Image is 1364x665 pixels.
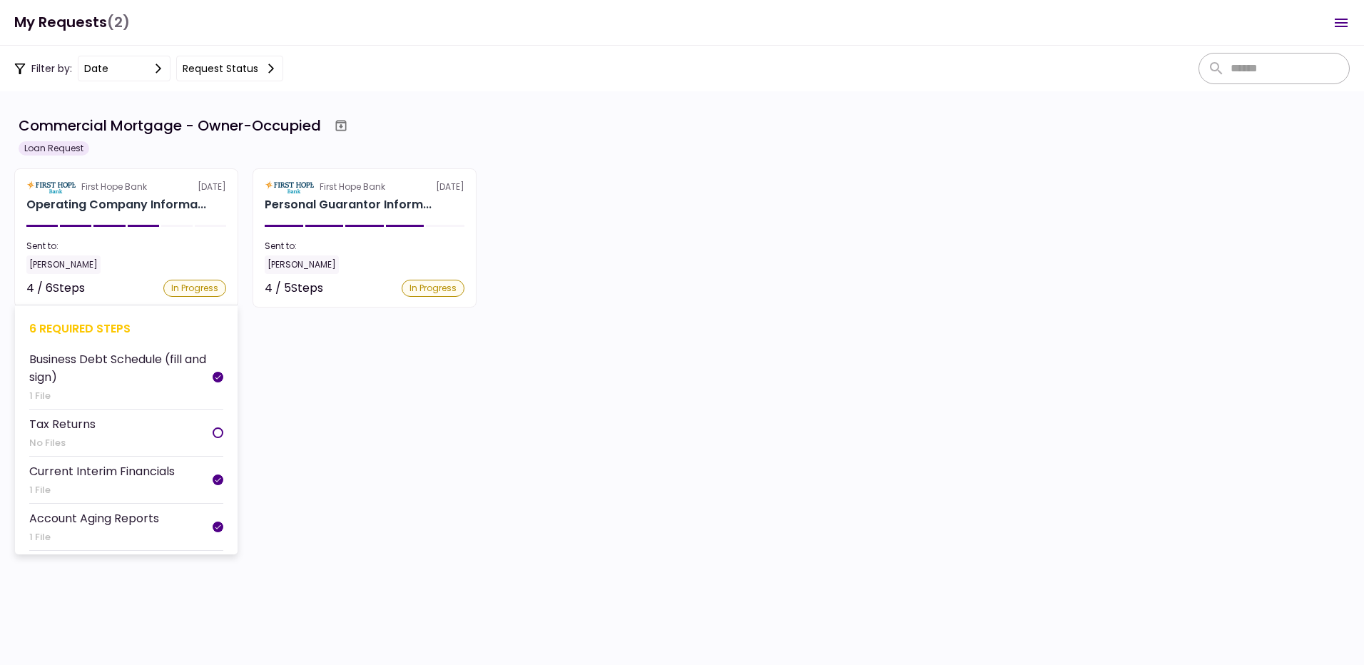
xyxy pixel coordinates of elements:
[265,255,339,274] div: [PERSON_NAME]
[29,509,159,527] div: Account Aging Reports
[29,462,175,480] div: Current Interim Financials
[26,240,226,253] div: Sent to:
[29,436,96,450] div: No Files
[84,61,108,76] div: date
[19,115,321,136] div: Commercial Mortgage - Owner-Occupied
[26,196,206,213] div: Operating Company Information
[163,280,226,297] div: In Progress
[26,255,101,274] div: [PERSON_NAME]
[320,181,385,193] div: First Hope Bank
[29,350,213,386] div: Business Debt Schedule (fill and sign)
[29,389,213,403] div: 1 File
[81,181,147,193] div: First Hope Bank
[265,181,314,193] img: Partner logo
[26,181,76,193] img: Partner logo
[26,181,226,193] div: [DATE]
[265,181,464,193] div: [DATE]
[14,8,130,37] h1: My Requests
[107,8,130,37] span: (2)
[14,56,283,81] div: Filter by:
[1324,6,1358,40] button: Open menu
[29,483,175,497] div: 1 File
[78,56,170,81] button: date
[265,240,464,253] div: Sent to:
[29,320,223,337] div: 6 required steps
[29,530,159,544] div: 1 File
[265,196,432,213] div: Personal Guarantor Information
[29,415,96,433] div: Tax Returns
[328,113,354,138] button: Archive workflow
[265,280,323,297] div: 4 / 5 Steps
[176,56,283,81] button: Request status
[19,141,89,156] div: Loan Request
[402,280,464,297] div: In Progress
[26,280,85,297] div: 4 / 6 Steps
